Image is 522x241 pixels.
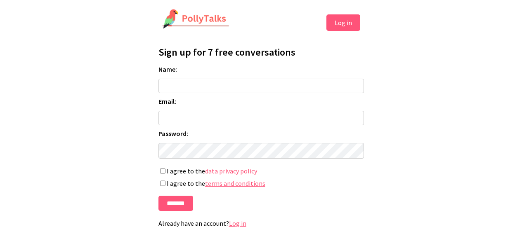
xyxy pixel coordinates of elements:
label: I agree to the [158,167,364,175]
p: Already have an account? [158,219,364,227]
label: Password: [158,129,364,138]
input: I agree to thedata privacy policy [160,168,165,174]
a: Log in [229,219,246,227]
img: PollyTalks Logo [162,9,230,30]
a: data privacy policy [205,167,257,175]
input: I agree to theterms and conditions [160,180,165,186]
h1: Sign up for 7 free conversations [158,46,364,58]
a: terms and conditions [205,179,265,187]
label: I agree to the [158,179,364,187]
label: Email: [158,97,364,105]
label: Name: [158,65,364,73]
button: Log in [326,14,360,31]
